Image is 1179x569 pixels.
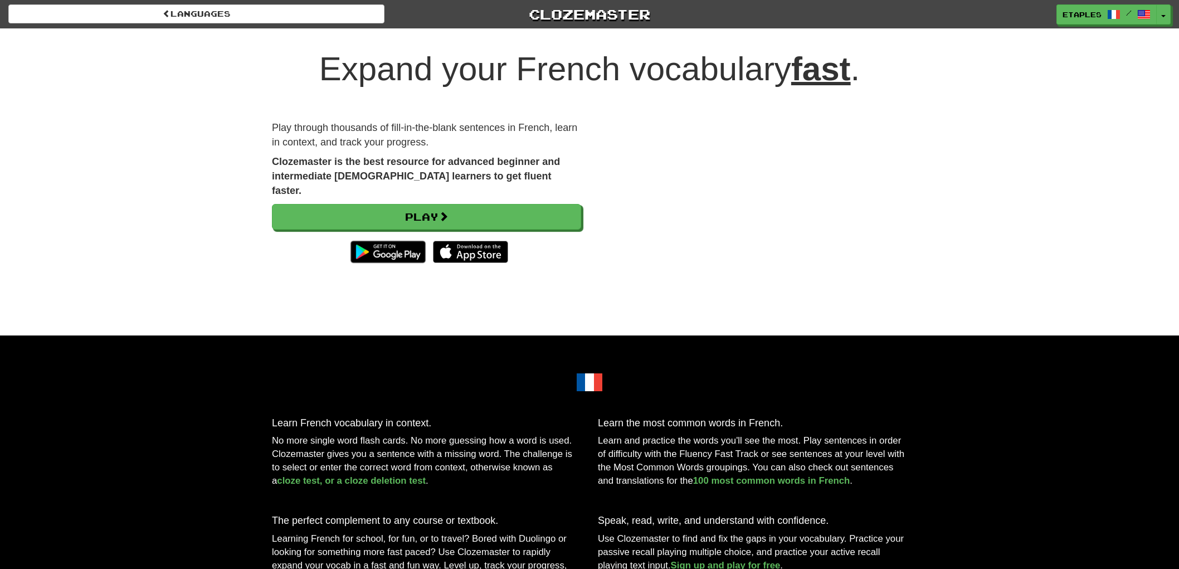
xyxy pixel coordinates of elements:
[598,434,907,488] p: Learn and practice the words you'll see the most. Play sentences in order of difficulty with the ...
[272,156,560,196] strong: Clozemaster is the best resource for advanced beginner and intermediate [DEMOGRAPHIC_DATA] learne...
[693,475,850,486] a: 100 most common words in French
[272,515,581,527] h3: The perfect complement to any course or textbook.
[272,121,581,149] p: Play through thousands of fill-in-the-blank sentences in French, learn in context, and track your...
[598,515,907,527] h3: Speak, read, write, and understand with confidence.
[272,418,581,429] h3: Learn French vocabulary in context.
[401,4,777,24] a: Clozemaster
[272,51,907,87] h1: Expand your French vocabulary .
[791,50,851,87] u: fast
[1126,9,1132,17] span: /
[277,475,426,486] a: cloze test, or a cloze deletion test
[8,4,384,23] a: Languages
[345,235,431,269] img: Get it on Google Play
[272,204,581,230] a: Play
[272,434,581,488] p: No more single word flash cards. No more guessing how a word is used. Clozemaster gives you a sen...
[1056,4,1157,25] a: etaples /
[1063,9,1102,20] span: etaples
[598,418,907,429] h3: Learn the most common words in French.
[433,241,508,263] img: Download_on_the_App_Store_Badge_US-UK_135x40-25178aeef6eb6b83b96f5f2d004eda3bffbb37122de64afbaef7...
